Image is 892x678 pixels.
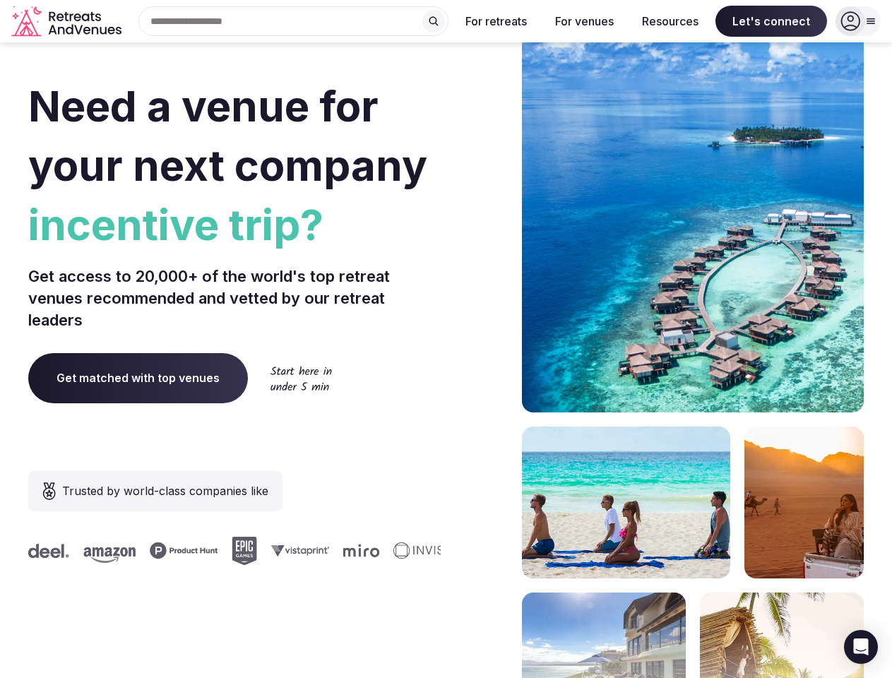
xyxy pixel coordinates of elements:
span: Let's connect [715,6,827,37]
span: Need a venue for your next company [28,81,427,191]
svg: Retreats and Venues company logo [11,6,124,37]
svg: Deel company logo [25,544,66,558]
svg: Vistaprint company logo [268,545,326,557]
img: yoga on tropical beach [522,427,730,578]
svg: Invisible company logo [390,542,468,559]
button: For retreats [454,6,538,37]
a: Visit the homepage [11,6,124,37]
div: Open Intercom Messenger [844,630,878,664]
img: Start here in under 5 min [270,366,332,391]
p: Get access to 20,000+ of the world's top retreat venues recommended and vetted by our retreat lea... [28,266,441,331]
img: woman sitting in back of truck with camels [744,427,864,578]
svg: Miro company logo [340,544,376,557]
span: incentive trip? [28,195,441,254]
a: Get matched with top venues [28,353,248,403]
button: For venues [544,6,625,37]
button: Resources [631,6,710,37]
span: Trusted by world-class companies like [62,482,268,499]
svg: Epic Games company logo [228,537,254,565]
